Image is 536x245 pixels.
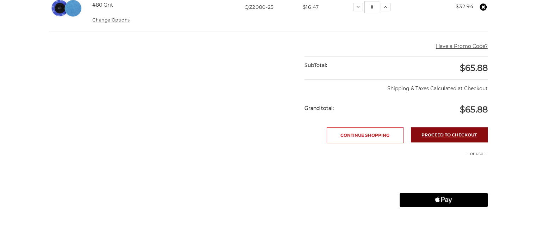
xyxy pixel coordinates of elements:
span: $16.47 [303,4,319,10]
span: QZ2080-25 [245,4,274,10]
p: -- or use -- [400,151,488,157]
strong: Grand total: [304,105,334,111]
span: $65.88 [460,63,488,73]
button: Have a Promo Code? [436,43,488,50]
a: Continue Shopping [327,127,403,143]
p: Shipping & Taxes Calculated at Checkout [304,79,487,92]
a: Proceed to checkout [411,127,488,142]
input: 2" Quick Change Zirconia Disc - 25 Pack Quantity: [364,1,379,13]
iframe: PayPal-paylater [400,175,488,189]
span: $65.88 [460,104,488,115]
strong: $32.94 [456,3,473,10]
div: SubTotal: [304,57,396,74]
a: Change Options [92,17,130,23]
dd: #80 Grit [92,1,113,9]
